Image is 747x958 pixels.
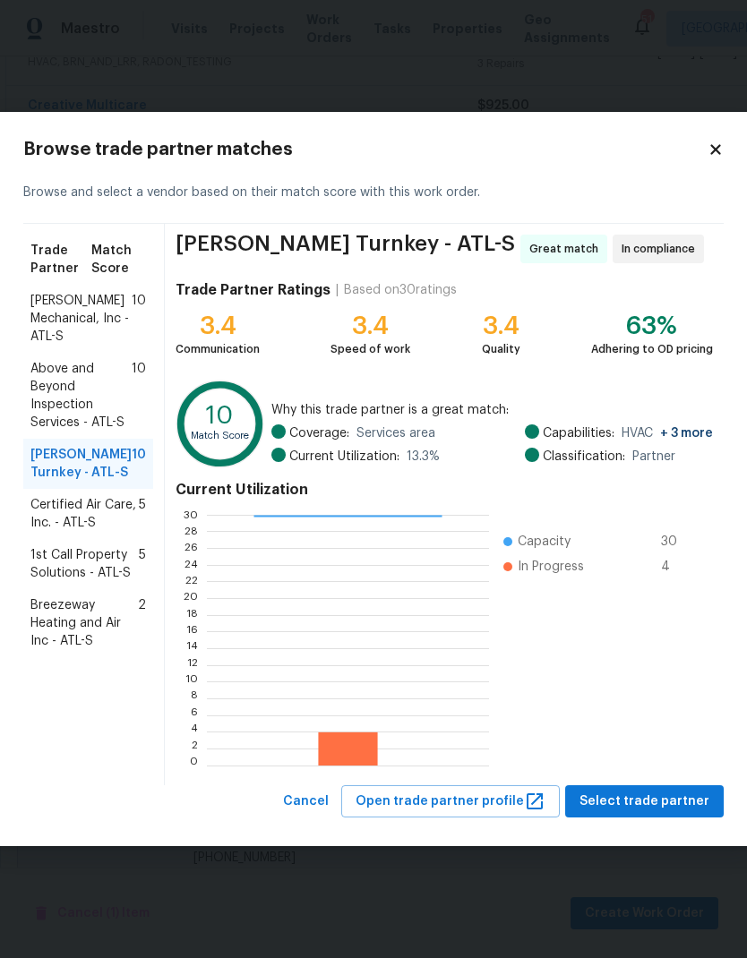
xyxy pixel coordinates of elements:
span: 10 [132,446,146,482]
text: 2 [192,743,198,754]
span: Why this trade partner is a great match: [271,401,713,419]
text: Match Score [191,431,249,441]
text: 6 [191,709,198,720]
text: 12 [187,659,198,670]
span: Current Utilization: [289,448,399,466]
div: 3.4 [482,317,520,335]
span: + 3 more [660,427,713,440]
span: Classification: [543,448,625,466]
span: HVAC [622,424,713,442]
span: Select trade partner [580,791,709,813]
span: Capabilities: [543,424,614,442]
div: 63% [591,317,713,335]
span: Above and Beyond Inspection Services - ATL-S [30,360,132,432]
text: 20 [184,593,198,603]
span: 10 [132,360,146,432]
span: [PERSON_NAME] Mechanical, Inc - ATL-S [30,292,132,346]
text: 4 [191,726,198,737]
div: Adhering to OD pricing [591,340,713,358]
span: 30 [661,533,690,551]
button: Cancel [276,785,336,818]
span: In Progress [518,558,584,576]
div: Based on 30 ratings [344,281,457,299]
div: 3.4 [176,317,260,335]
span: In compliance [622,240,702,258]
text: 26 [185,543,198,553]
span: Cancel [283,791,329,813]
span: 5 [139,496,146,532]
div: Browse and select a vendor based on their match score with this work order. [23,162,724,224]
span: Services area [356,424,435,442]
span: [PERSON_NAME] Turnkey - ATL-S [176,235,515,263]
span: Certified Air Care, Inc. - ATL-S [30,496,139,532]
text: 0 [190,759,198,770]
text: 10 [185,676,198,687]
div: Communication [176,340,260,358]
button: Open trade partner profile [341,785,560,818]
span: 2 [138,596,146,650]
text: 8 [191,693,198,704]
text: 14 [186,643,198,654]
span: Match Score [91,242,146,278]
h4: Current Utilization [176,481,713,499]
text: 18 [186,609,198,620]
span: Breezeway Heating and Air Inc - ATL-S [30,596,138,650]
text: 16 [186,626,198,637]
span: Capacity [518,533,571,551]
text: 24 [185,559,198,569]
span: Coverage: [289,424,349,442]
span: Open trade partner profile [356,791,545,813]
span: 5 [139,546,146,582]
span: 10 [132,292,146,346]
span: [PERSON_NAME] Turnkey - ATL-S [30,446,132,482]
div: Quality [482,340,520,358]
div: | [331,281,344,299]
span: 13.3 % [407,448,440,466]
text: 10 [206,404,233,428]
text: 22 [185,576,198,586]
h4: Trade Partner Ratings [176,281,331,299]
span: Great match [529,240,605,258]
text: 30 [184,509,198,519]
button: Select trade partner [565,785,724,818]
div: 3.4 [331,317,410,335]
text: 28 [185,526,198,536]
span: 1st Call Property Solutions - ATL-S [30,546,139,582]
span: Partner [632,448,675,466]
span: Trade Partner [30,242,91,278]
div: Speed of work [331,340,410,358]
h2: Browse trade partner matches [23,141,708,158]
span: 4 [661,558,690,576]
